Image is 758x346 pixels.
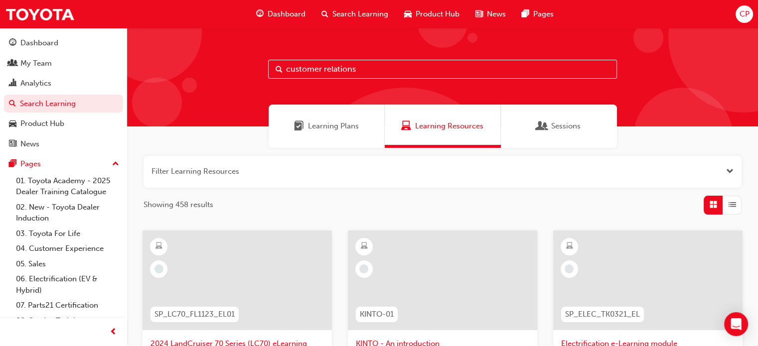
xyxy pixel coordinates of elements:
[154,264,163,273] span: learningRecordVerb_NONE-icon
[332,8,388,20] span: Search Learning
[20,138,39,150] div: News
[724,312,748,336] div: Open Intercom Messenger
[248,4,313,24] a: guage-iconDashboard
[256,8,264,20] span: guage-icon
[4,34,123,52] a: Dashboard
[269,105,385,148] a: Learning PlansLearning Plans
[396,4,467,24] a: car-iconProduct Hub
[9,160,16,169] span: pages-icon
[360,309,394,320] span: KINTO-01
[9,119,16,128] span: car-icon
[9,100,16,109] span: search-icon
[736,5,753,23] button: CP
[9,39,16,48] span: guage-icon
[12,313,123,329] a: 08. Service Training
[4,115,123,133] a: Product Hub
[359,264,368,273] span: learningRecordVerb_NONE-icon
[20,118,64,129] div: Product Hub
[501,105,617,148] a: SessionsSessions
[416,8,459,20] span: Product Hub
[294,120,304,132] span: Learning Plans
[20,37,58,49] div: Dashboard
[268,60,617,79] input: Search...
[12,256,123,272] a: 05. Sales
[551,120,581,132] span: Sessions
[4,155,123,173] button: Pages
[4,54,123,73] a: My Team
[415,120,483,132] span: Learning Resources
[4,135,123,153] a: News
[12,298,123,313] a: 07. Parts21 Certification
[487,8,506,20] span: News
[565,264,574,273] span: learningRecordVerb_NONE-icon
[514,4,562,24] a: pages-iconPages
[4,32,123,155] button: DashboardMy TeamAnalyticsSearch LearningProduct HubNews
[9,79,16,88] span: chart-icon
[12,226,123,241] a: 03. Toyota For Life
[20,158,41,170] div: Pages
[112,158,119,171] span: up-icon
[110,326,117,339] span: prev-icon
[404,8,412,20] span: car-icon
[308,120,359,132] span: Learning Plans
[4,95,123,113] a: Search Learning
[321,8,328,20] span: search-icon
[729,199,736,211] span: List
[12,173,123,200] a: 01. Toyota Academy - 2025 Dealer Training Catalogue
[20,78,51,89] div: Analytics
[726,166,734,177] button: Open the filter
[313,4,396,24] a: search-iconSearch Learning
[155,240,162,253] span: learningResourceType_ELEARNING-icon
[12,241,123,256] a: 04. Customer Experience
[20,58,52,69] div: My Team
[5,3,75,25] img: Trak
[144,199,213,211] span: Showing 458 results
[710,199,717,211] span: Grid
[467,4,514,24] a: news-iconNews
[537,120,547,132] span: Sessions
[522,8,529,20] span: pages-icon
[154,309,235,320] span: SP_LC70_FL1123_EL01
[9,59,16,68] span: people-icon
[385,105,501,148] a: Learning ResourcesLearning Resources
[12,271,123,298] a: 06. Electrification (EV & Hybrid)
[4,74,123,93] a: Analytics
[276,64,283,75] span: Search
[9,140,16,149] span: news-icon
[533,8,554,20] span: Pages
[12,200,123,226] a: 02. New - Toyota Dealer Induction
[360,240,367,253] span: learningResourceType_ELEARNING-icon
[401,120,411,132] span: Learning Resources
[566,240,573,253] span: learningResourceType_ELEARNING-icon
[475,8,483,20] span: news-icon
[739,8,749,20] span: CP
[565,309,640,320] span: SP_ELEC_TK0321_EL
[268,8,305,20] span: Dashboard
